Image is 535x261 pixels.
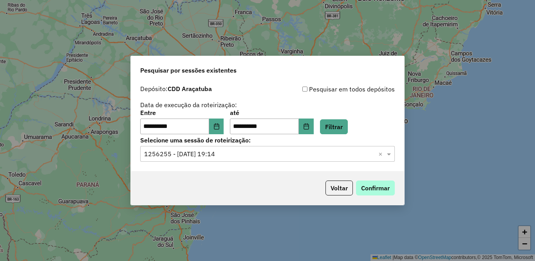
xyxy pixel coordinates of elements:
[230,108,313,117] label: até
[168,85,212,93] strong: CDD Araçatuba
[325,181,353,195] button: Voltar
[140,66,237,75] span: Pesquisar por sessões existentes
[140,135,395,145] label: Selecione uma sessão de roteirização:
[140,84,212,93] label: Depósito:
[140,100,237,110] label: Data de execução da roteirização:
[209,119,224,134] button: Choose Date
[356,181,395,195] button: Confirmar
[320,119,348,134] button: Filtrar
[140,108,224,117] label: Entre
[299,119,314,134] button: Choose Date
[378,149,385,159] span: Clear all
[267,84,395,94] div: Pesquisar em todos depósitos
